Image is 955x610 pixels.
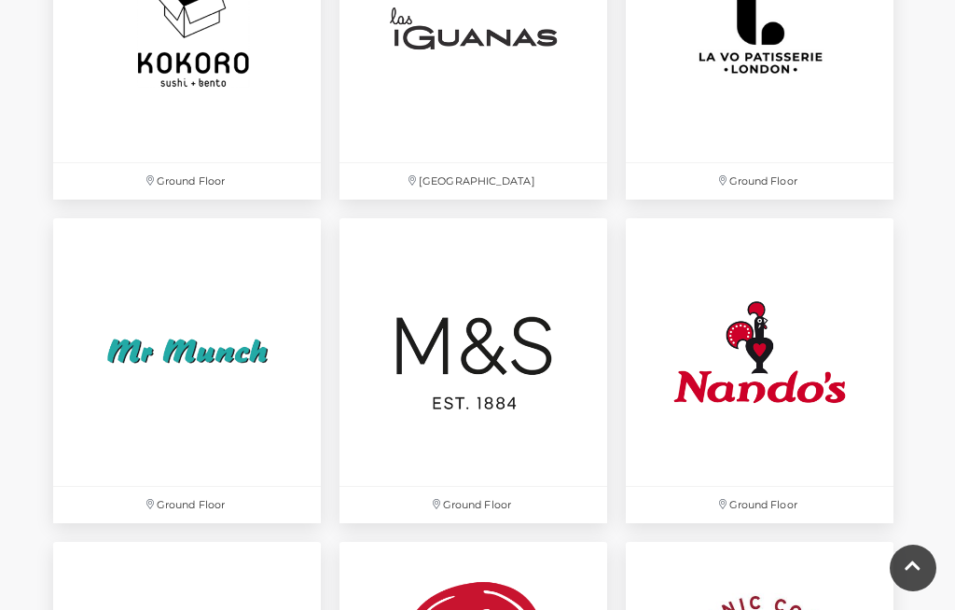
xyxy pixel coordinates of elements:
p: Ground Floor [626,163,893,200]
p: Ground Floor [53,487,321,523]
p: Ground Floor [626,487,893,523]
p: Ground Floor [339,487,607,523]
p: Ground Floor [53,163,321,200]
a: Ground Floor [330,209,616,533]
a: Ground Floor [616,209,903,533]
p: [GEOGRAPHIC_DATA] [339,163,607,200]
a: Ground Floor [44,209,330,533]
